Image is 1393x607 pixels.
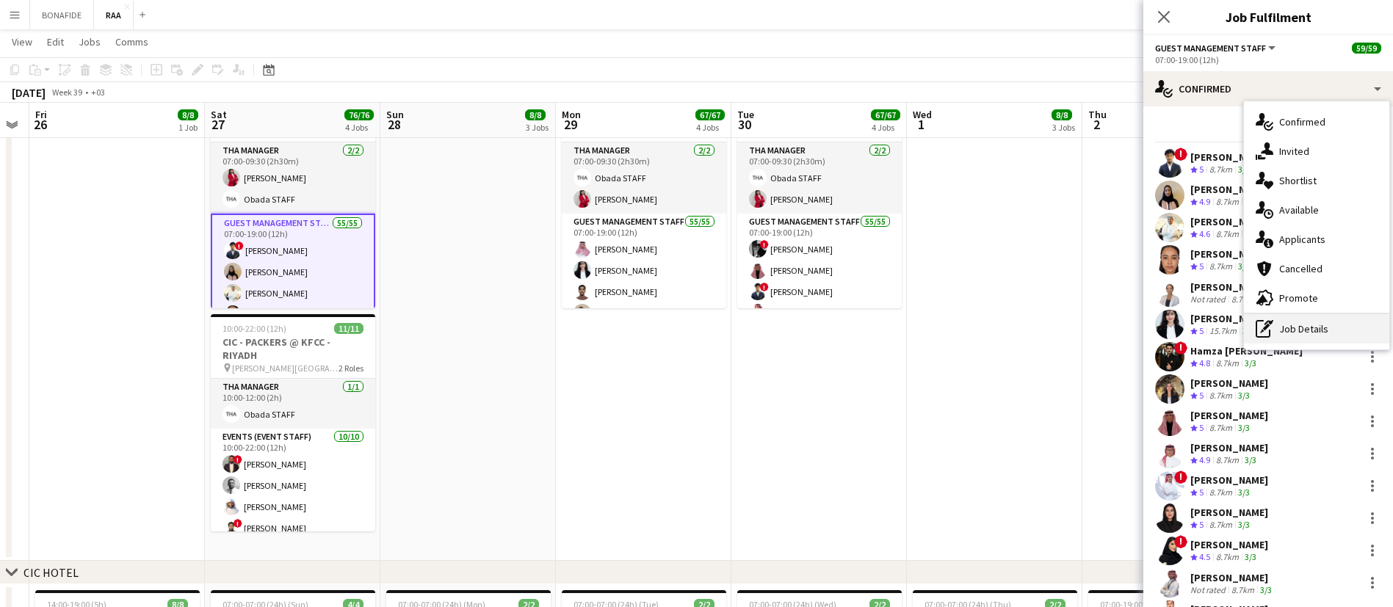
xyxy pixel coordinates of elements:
button: BONAFIDE [30,1,94,29]
span: 5 [1199,390,1204,401]
app-job-card: 10:00-22:00 (12h)11/11CIC - PACKERS @ KFCC - RIYADH [PERSON_NAME][GEOGRAPHIC_DATA] - [GEOGRAPHIC_... [211,314,375,531]
div: 3 Jobs [1052,122,1075,133]
span: 4.8 [1199,357,1210,368]
app-skills-label: 3/3 [1245,551,1256,562]
div: [DATE] [12,85,46,100]
span: 4.5 [1199,551,1210,562]
app-skills-label: 3/3 [1238,422,1250,433]
div: [PERSON_NAME] [1190,441,1268,454]
span: 5 [1199,261,1204,272]
span: Available [1279,203,1319,217]
div: +03 [91,87,105,98]
span: Promote [1279,291,1318,305]
a: View [6,32,38,51]
span: Shortlist [1279,174,1317,187]
span: 29 [560,116,581,133]
div: 8.7km [1206,422,1235,435]
span: ! [1174,535,1187,548]
span: View [12,35,32,48]
span: Mon [562,108,581,121]
app-skills-label: 3/3 [1242,325,1254,336]
span: Confirmed [1279,115,1325,128]
button: Guest Management Staff [1155,43,1278,54]
div: [PERSON_NAME] [1190,183,1268,196]
div: CIC HOTEL [23,565,79,580]
span: 8/8 [1052,109,1072,120]
span: Invited [1279,145,1309,158]
app-skills-label: 3/3 [1238,519,1250,530]
span: 59/59 [1352,43,1381,54]
span: Week 39 [48,87,85,98]
span: 28 [384,116,404,133]
app-card-role: THA Manager1/110:00-12:00 (2h)Obada STAFF [211,379,375,429]
div: 3 Jobs [526,122,549,133]
div: Not rated [1190,584,1229,595]
app-skills-label: 3/3 [1238,390,1250,401]
span: ! [1174,148,1187,161]
div: Hamza [PERSON_NAME] [1190,344,1303,357]
div: 4 Jobs [345,122,373,133]
div: Confirmed [1143,71,1393,106]
span: Applicants [1279,233,1325,246]
app-skills-label: 3/3 [1238,487,1250,498]
app-skills-label: 3/3 [1260,584,1272,595]
div: Not rated [1190,294,1229,305]
app-card-role: THA Manager2/207:00-09:30 (2h30m)Obada STAFF[PERSON_NAME] [562,142,726,214]
span: Guest Management Staff [1155,43,1266,54]
span: 4.9 [1199,454,1210,465]
span: 11/11 [334,323,363,334]
span: 2 Roles [339,363,363,374]
span: ! [234,455,242,464]
div: 1 Job [178,122,198,133]
span: 76/76 [344,109,374,120]
span: 67/67 [871,109,900,120]
span: ! [235,241,244,250]
app-job-card: 07:00-19:00 (12h)59/59CIC @ KFCC RIYADH [PERSON_NAME][GEOGRAPHIC_DATA]3 RolesTHA Manager2/207:00-... [737,91,902,308]
div: [PERSON_NAME] [1190,473,1268,487]
app-card-role: THA Manager2/207:00-09:30 (2h30m)Obada STAFF[PERSON_NAME] [737,142,902,214]
span: 5 [1199,519,1204,530]
div: 07:00-19:00 (12h)59/59CIC @ KFCC RIYADH [PERSON_NAME][GEOGRAPHIC_DATA]3 RolesTHA Manager2/207:00-... [211,91,375,308]
div: 4 Jobs [696,122,724,133]
div: 07:00-19:00 (12h)59/59CIC @ KFCC RIYADH [PERSON_NAME][GEOGRAPHIC_DATA]3 RolesTHA Manager2/207:00-... [562,91,726,308]
app-skills-label: 3/3 [1245,454,1256,465]
span: Thu [1088,108,1107,121]
span: 4.9 [1199,196,1210,207]
span: 8/8 [178,109,198,120]
a: Edit [41,32,70,51]
div: 8.7km [1206,390,1235,402]
div: [PERSON_NAME] [1190,280,1275,294]
a: Comms [109,32,154,51]
span: 10:00-22:00 (12h) [222,323,286,334]
span: 30 [735,116,754,133]
span: 1 [911,116,932,133]
div: [PERSON_NAME] [1190,506,1268,519]
div: 8.7km [1206,164,1235,176]
div: 8.7km [1213,196,1242,208]
div: [PERSON_NAME] [1190,538,1268,551]
app-skills-label: 3/3 [1238,261,1250,272]
div: 8.7km [1229,584,1257,595]
div: 8.7km [1213,551,1242,564]
div: 8.7km [1213,454,1242,467]
span: ! [234,519,242,528]
div: 4 Jobs [872,122,900,133]
span: 4.6 [1199,228,1210,239]
span: 5 [1199,422,1204,433]
h3: Job Fulfilment [1143,7,1393,26]
span: [PERSON_NAME][GEOGRAPHIC_DATA] - [GEOGRAPHIC_DATA] [232,363,339,374]
app-skills-label: 3/3 [1245,357,1256,368]
h3: CIC - PACKERS @ KFCC - RIYADH [211,335,375,362]
div: 8.7km [1213,357,1242,370]
div: 07:00-19:00 (12h) [1155,54,1381,65]
span: ! [760,240,769,249]
span: Edit [47,35,64,48]
span: 2 [1086,116,1107,133]
div: 8.7km [1229,294,1257,305]
span: Sun [386,108,404,121]
span: Tue [737,108,754,121]
span: ! [760,283,769,291]
div: [PERSON_NAME] [1190,247,1268,261]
